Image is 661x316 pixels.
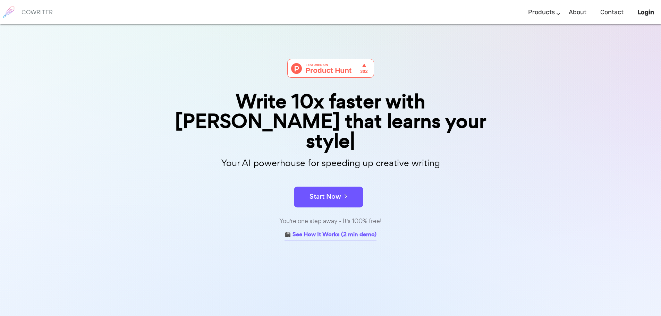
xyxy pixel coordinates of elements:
p: Your AI powerhouse for speeding up creative writing [157,156,504,171]
a: Login [637,2,654,23]
button: Start Now [294,187,363,207]
div: You're one step away - It's 100% free! [157,216,504,226]
a: About [569,2,586,23]
img: Cowriter - Your AI buddy for speeding up creative writing | Product Hunt [287,59,374,78]
a: Products [528,2,555,23]
h6: COWRITER [22,9,53,15]
a: Contact [600,2,624,23]
div: Write 10x faster with [PERSON_NAME] that learns your style [157,92,504,151]
a: 🎬 See How It Works (2 min demo) [285,230,376,240]
b: Login [637,8,654,16]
